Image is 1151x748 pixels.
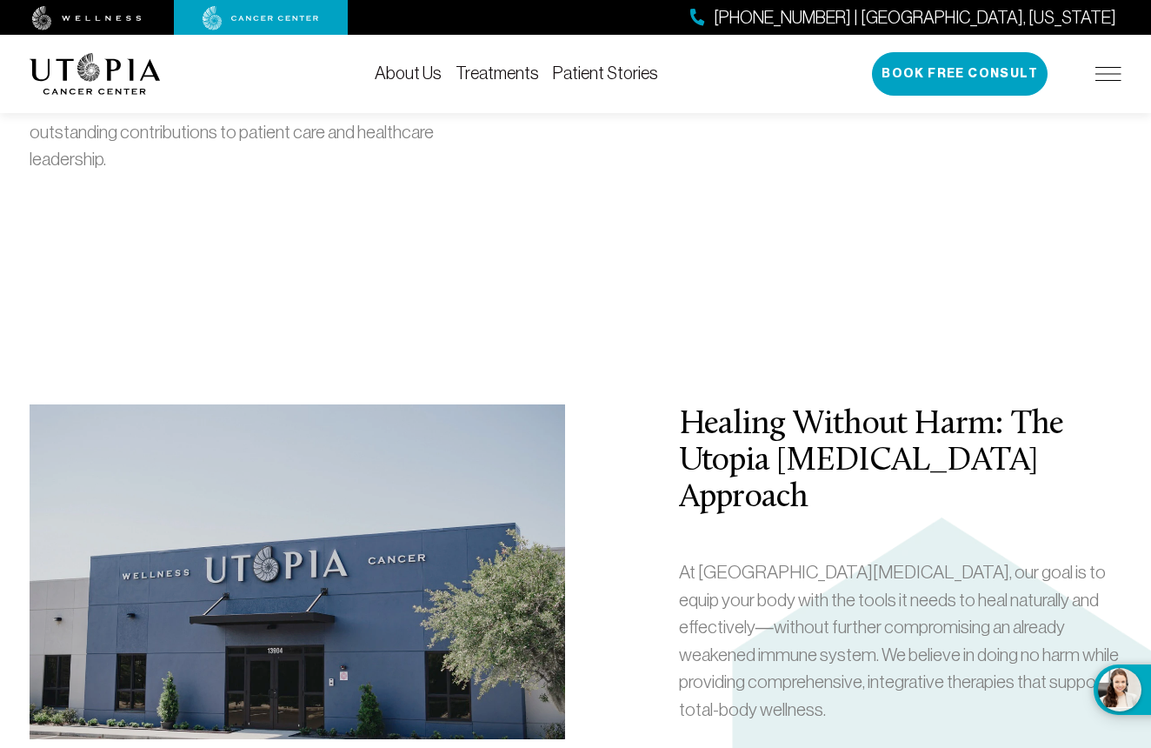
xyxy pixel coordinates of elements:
[30,63,472,173] p: [PERSON_NAME]’s excellence in nursing has been nationally recognized by [DATE] Nurse, where she w...
[30,53,161,95] img: logo
[679,407,1121,518] h2: Healing Without Harm: The Utopia [MEDICAL_DATA] Approach
[203,6,319,30] img: cancer center
[679,558,1121,723] p: At [GEOGRAPHIC_DATA][MEDICAL_DATA], our goal is to equip your body with the tools it needs to hea...
[553,63,658,83] a: Patient Stories
[30,404,565,739] img: Healing Without Harm: The Utopia Cancer Center Approach
[32,6,142,30] img: wellness
[1095,67,1121,81] img: icon-hamburger
[690,5,1116,30] a: [PHONE_NUMBER] | [GEOGRAPHIC_DATA], [US_STATE]
[375,63,442,83] a: About Us
[872,52,1048,96] button: Book Free Consult
[456,63,539,83] a: Treatments
[714,5,1116,30] span: [PHONE_NUMBER] | [GEOGRAPHIC_DATA], [US_STATE]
